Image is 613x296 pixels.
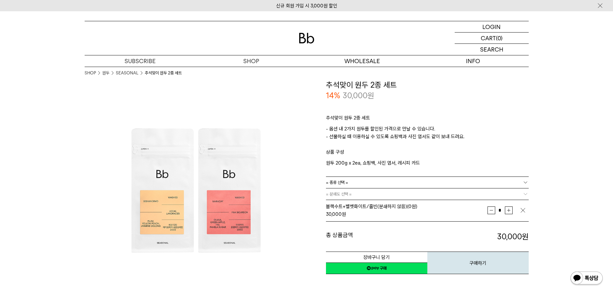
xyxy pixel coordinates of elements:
p: 상품 구성 [326,148,529,159]
li: 추석맞이 원두 2종 세트 [145,70,182,76]
a: CART (0) [455,33,529,44]
a: 원두 [102,70,109,76]
img: 삭제 [520,207,526,214]
p: INFO [418,55,529,67]
h3: 추석맞이 원두 2종 세트 [326,80,529,91]
a: 신규 회원 가입 시 3,000원 할인 [276,3,337,9]
p: (0) [496,33,503,43]
p: 30,000 [343,90,374,101]
a: 새창 [326,263,427,274]
a: SEASONAL [116,70,138,76]
p: 추석맞이 원두 2종 세트 [326,114,529,125]
a: SHOP [196,55,307,67]
dt: 총 상품금액 [326,231,427,242]
a: SHOP [85,70,96,76]
img: 로고 [299,33,314,43]
span: 블랙수트+벨벳화이트/홀빈(분쇄하지 않음) (0원) [326,204,417,209]
div: 원 [326,210,488,218]
span: = 종류 선택 = [326,177,348,188]
p: SEARCH [480,44,503,55]
button: 증가 [505,206,513,214]
strong: 30,000 [326,211,342,217]
strong: 30,000 [497,232,529,241]
a: LOGIN [455,21,529,33]
p: - 옵션 내 2가지 원두를 할인된 가격으로 만날 수 있습니다. - 선물하실 때 이용하실 수 있도록 쇼핑백과 사진 엽서도 같이 보내 드려요. [326,125,529,148]
span: = 분쇄도 선택 = [326,188,352,200]
a: SUBSCRIBE [85,55,196,67]
img: 카카오톡 채널 1:1 채팅 버튼 [570,271,603,286]
p: CART [481,33,496,43]
b: 원 [522,232,529,241]
span: 원 [367,91,374,100]
p: 14% [326,90,340,101]
button: 감소 [488,206,495,214]
p: 원두 200g x 2ea, 쇼핑백, 사진 엽서, 레시피 카드 [326,159,529,167]
button: 구매하기 [427,252,529,274]
button: 장바구니 담기 [326,252,427,263]
p: WHOLESALE [307,55,418,67]
p: LOGIN [482,21,501,32]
